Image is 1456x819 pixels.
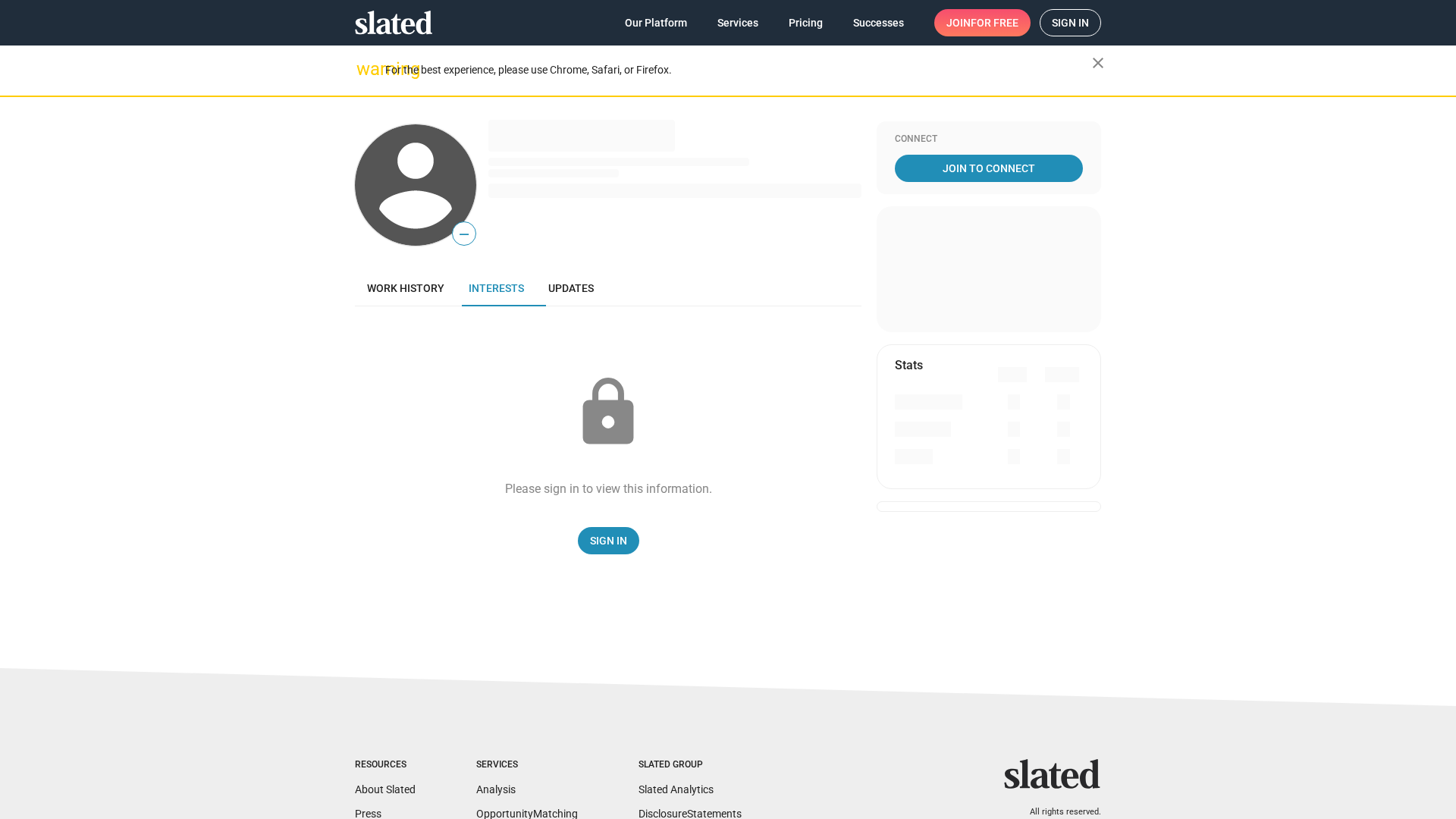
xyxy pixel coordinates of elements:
[590,527,627,554] span: Sign In
[356,60,375,78] mat-icon: warning
[578,527,639,554] a: Sign In
[476,783,516,795] a: Analysis
[895,155,1083,182] a: Join To Connect
[895,133,1083,146] div: Connect
[705,9,770,36] a: Services
[505,481,712,497] div: Please sign in to view this information.
[613,9,699,36] a: Our Platform
[355,759,416,771] div: Resources
[453,224,475,244] span: —
[536,270,606,306] a: Updates
[971,9,1018,36] span: for free
[789,9,823,36] span: Pricing
[934,9,1031,36] a: Joinfor free
[841,9,916,36] a: Successes
[476,759,578,771] div: Services
[570,375,646,450] mat-icon: lock
[946,9,1018,36] span: Join
[355,783,416,795] a: About Slated
[853,9,904,36] span: Successes
[895,357,923,373] mat-card-title: Stats
[625,9,687,36] span: Our Platform
[777,9,835,36] a: Pricing
[1052,10,1089,36] span: Sign in
[457,270,536,306] a: Interests
[385,60,1092,80] div: For the best experience, please use Chrome, Safari, or Firefox.
[898,155,1080,182] span: Join To Connect
[367,282,444,294] span: Work history
[1040,9,1101,36] a: Sign in
[639,759,742,771] div: Slated Group
[355,270,457,306] a: Work history
[1089,54,1107,72] mat-icon: close
[469,282,524,294] span: Interests
[548,282,594,294] span: Updates
[639,783,714,795] a: Slated Analytics
[717,9,758,36] span: Services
